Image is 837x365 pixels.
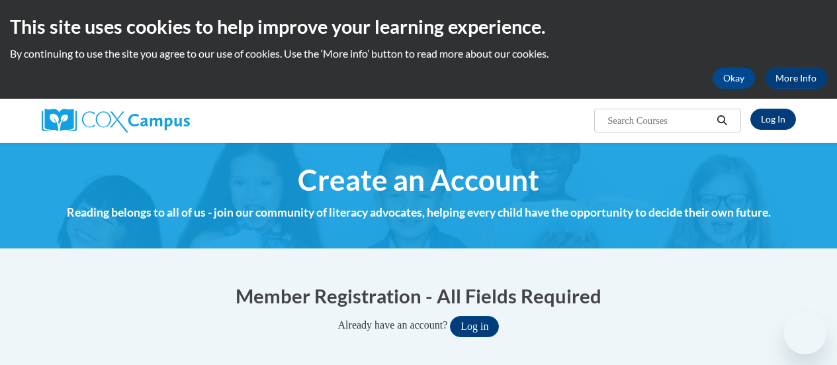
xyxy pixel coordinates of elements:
button: Log in [450,316,499,337]
button: Okay [713,68,755,89]
iframe: Button to launch messaging window [784,312,826,354]
h4: Reading belongs to all of us - join our community of literacy advocates, helping every child have... [42,204,796,221]
p: By continuing to use the site you agree to our use of cookies. Use the ‘More info’ button to read... [10,46,827,61]
img: Cox Campus [42,109,190,132]
button: Search [712,113,732,129]
span: Already have an account? [338,319,448,331]
a: More Info [765,68,827,89]
input: Search Courses [606,113,712,129]
h2: This site uses cookies to help improve your learning experience. [10,13,827,40]
span: Create an Account [298,162,539,197]
a: Log In [750,109,796,130]
h1: Member Registration - All Fields Required [42,282,796,309]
